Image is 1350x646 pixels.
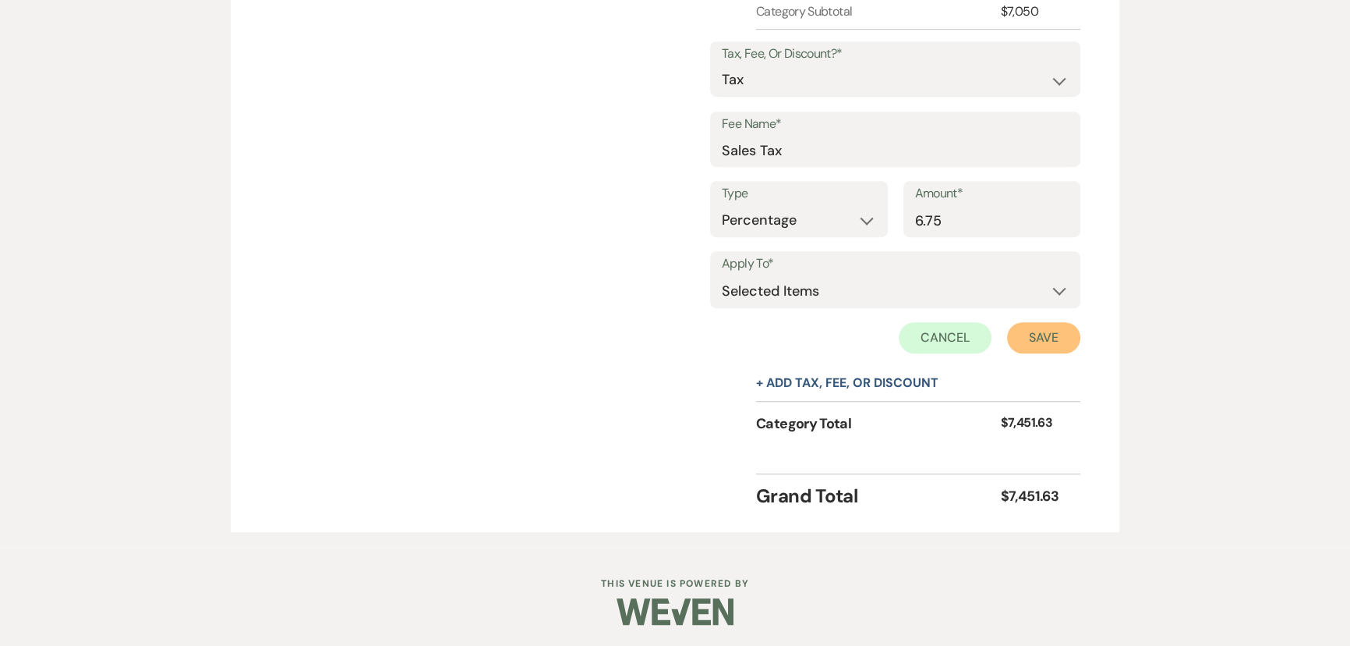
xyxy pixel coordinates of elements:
div: $7,050 [1001,2,1062,21]
label: Fee Name* [722,113,1069,136]
div: Category Subtotal [756,2,1001,21]
div: Category Total [756,414,1001,435]
label: Apply To* [722,253,1069,275]
div: $7,451.63 [1001,486,1062,507]
div: $7,451.63 [1001,414,1062,435]
button: Save [1007,322,1080,353]
button: + Add tax, fee, or discount [756,377,938,389]
label: Tax, Fee, Or Discount?* [722,43,1069,66]
label: Amount* [915,183,1069,205]
img: Weven Logo [617,584,733,639]
label: Type [722,183,876,205]
button: Cancel [899,322,992,353]
div: Grand Total [756,482,1001,510]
